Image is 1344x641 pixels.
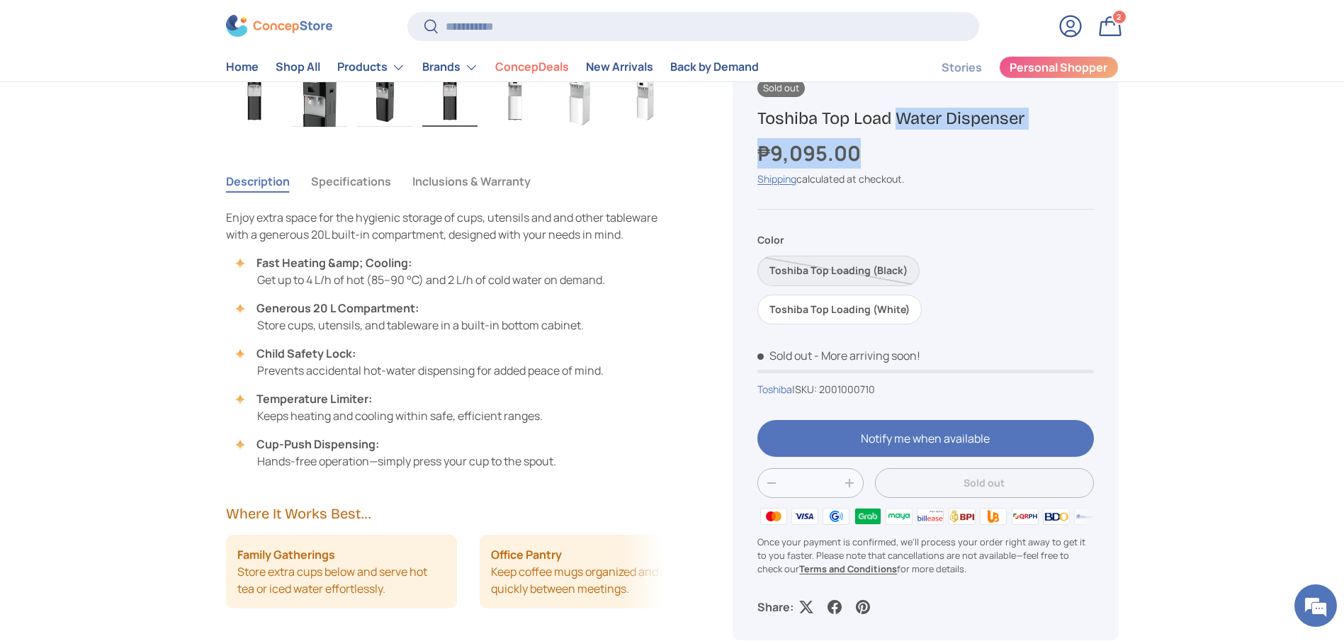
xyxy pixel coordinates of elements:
[757,108,1093,130] h1: Toshiba Top Load Water Dispenser
[226,504,665,523] h2: Where It Works Best...
[256,255,412,271] strong: Fast Heating &amp; Cooling:
[757,171,1093,186] div: calculated at checkout.
[357,70,412,127] img: Toshiba Top Load Water Dispenser
[757,79,805,97] span: Sold out
[329,53,414,81] summary: Products
[240,436,605,470] li: Hands-free operation—simply press your cup to the spout.
[978,506,1009,527] img: ubp
[1009,506,1040,527] img: qrph
[227,70,282,127] img: Toshiba Top Load Water Dispenser
[757,599,794,616] p: Share:
[799,562,897,575] a: Terms and Conditions
[789,506,820,527] img: visa
[999,56,1119,79] a: Personal Shopper
[414,53,487,81] summary: Brands
[240,300,605,334] li: Store cups, utensils, and tableware in a built-in bottom cabinet.
[1072,506,1103,527] img: metrobank
[240,390,605,424] li: Keeps heating and cooling within safe, efficient ranges.
[757,172,796,186] a: Shipping
[852,506,883,527] img: grabpay
[757,506,789,527] img: master
[256,391,372,407] strong: Temperature Limiter:
[795,383,817,397] span: SKU:
[491,546,562,563] strong: Office Pantry
[487,70,543,127] img: Toshiba Top Load Water Dispenser
[618,70,673,127] img: Toshiba Top Load Water Dispenser
[495,54,569,81] a: ConcepDeals
[422,70,478,127] img: Toshiba Top Load Water Dispenser
[226,53,759,81] nav: Primary
[553,70,608,127] img: Toshiba Top Load Water Dispenser
[226,165,290,198] button: Description
[256,346,356,361] strong: Child Safety Lock:
[875,468,1093,499] button: Sold out
[240,254,605,288] li: Get up to 4 L/h of hot (85–90 °C) and 2 L/h of cold water on demand.
[883,506,915,527] img: maya
[670,54,759,81] a: Back by Demand
[237,546,335,563] strong: Family Gatherings
[820,506,852,527] img: gcash
[226,54,259,81] a: Home
[947,506,978,527] img: bpi
[908,53,1119,81] nav: Secondary
[226,210,657,242] span: Enjoy extra space for the hygienic storage of cups, utensils and and other tableware with a gener...
[757,535,1093,577] p: Once your payment is confirmed, we'll process your order right away to get it to you faster. Plea...
[276,54,320,81] a: Shop All
[757,256,920,286] label: Sold out
[757,232,784,247] legend: Color
[757,383,792,397] a: Toshiba
[819,383,875,397] span: 2001000710
[1041,506,1072,527] img: bdo
[757,139,864,167] strong: ₱9,095.00
[814,348,920,364] p: - More arriving soon!
[256,436,379,452] strong: Cup-Push Dispensing:
[240,345,605,379] li: Prevents accidental hot-water dispensing for added peace of mind.
[792,383,875,397] span: |
[256,300,419,316] strong: Generous 20 L Compartment:
[311,165,391,198] button: Specifications
[586,54,653,81] a: New Arrivals
[292,70,347,127] img: Toshiba Top Load Water Dispenser
[915,506,946,527] img: billease
[757,348,812,364] span: Sold out
[226,535,458,608] li: Store extra cups below and serve hot tea or iced water effortlessly.
[226,16,332,38] img: ConcepStore
[412,165,531,198] button: Inclusions & Warranty
[1117,12,1122,23] span: 2
[1010,62,1107,74] span: Personal Shopper
[942,54,982,81] a: Stories
[480,535,711,608] li: Keep coffee mugs organized and refill quickly between meetings.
